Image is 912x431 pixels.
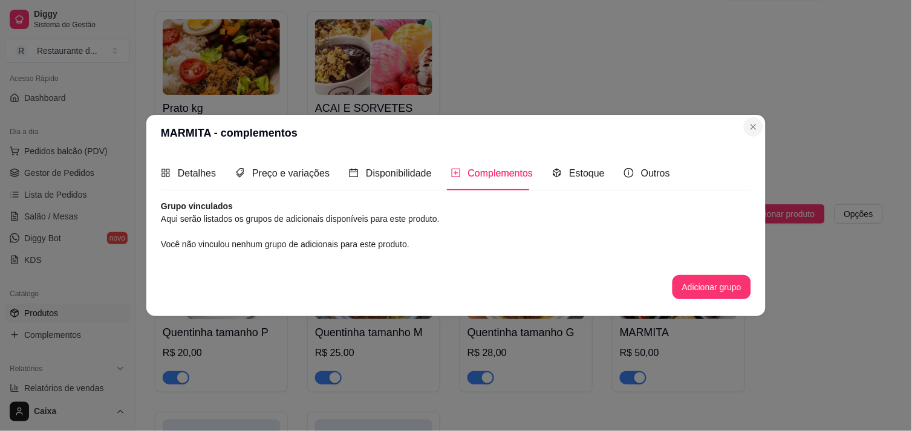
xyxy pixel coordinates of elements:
span: Preço e variações [252,168,330,178]
span: Estoque [569,168,605,178]
span: Outros [641,168,670,178]
span: Você não vinculou nenhum grupo de adicionais para este produto. [161,239,409,249]
article: Aqui serão listados os grupos de adicionais disponíveis para este produto. [161,212,751,225]
span: info-circle [624,168,634,178]
span: tags [235,168,245,178]
button: Close [744,117,763,137]
span: Detalhes [178,168,216,178]
span: Disponibilidade [366,168,432,178]
span: appstore [161,168,171,178]
span: Complementos [468,168,533,178]
article: Grupo vinculados [161,200,751,212]
span: code-sandbox [552,168,562,178]
span: plus-square [451,168,461,178]
button: Adicionar grupo [673,275,751,299]
span: calendar [349,168,359,178]
header: MARMITA - complementos [146,115,766,151]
